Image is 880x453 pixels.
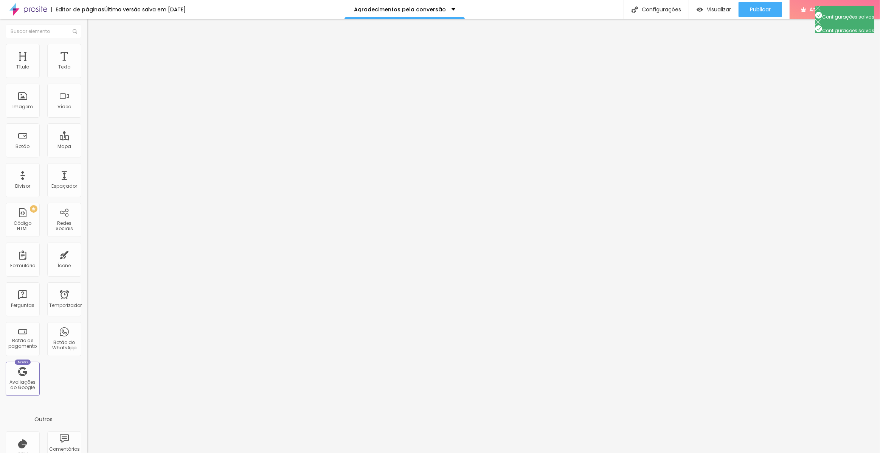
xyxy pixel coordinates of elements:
[16,64,29,70] font: Título
[56,6,104,13] font: Editor de páginas
[689,2,739,17] button: Visualizar
[6,25,81,38] input: Buscar elemento
[73,29,77,34] img: Ícone
[57,143,71,149] font: Mapa
[815,19,821,25] img: Icone
[10,379,36,391] font: Avaliações do Google
[56,220,73,232] font: Redes Sociais
[822,14,874,20] font: Configurações salvas
[51,183,77,189] font: Espaçador
[9,337,37,349] font: Botão de pagamento
[58,64,70,70] font: Texto
[11,302,34,308] font: Perguntas
[10,262,35,269] font: Formulário
[104,6,186,13] font: Última versão salva em [DATE]
[58,262,71,269] font: Ícone
[34,416,53,423] font: Outros
[12,103,33,110] font: Imagem
[18,360,28,364] font: Novo
[815,12,822,19] img: Ícone
[49,302,82,308] font: Temporizador
[57,103,71,110] font: Vídeo
[642,6,681,13] font: Configurações
[52,339,76,351] font: Botão do WhatsApp
[16,143,30,149] font: Botão
[697,6,703,13] img: view-1.svg
[354,6,446,13] font: Agradecimentos pela conversão
[707,6,731,13] font: Visualizar
[739,2,782,17] button: Publicar
[815,6,821,11] img: Ícone
[815,25,822,32] img: Icone
[809,5,869,13] font: Atualização do Fazer
[14,220,32,232] font: Código HTML
[15,183,30,189] font: Divisor
[750,6,771,13] font: Publicar
[632,6,638,13] img: Ícone
[815,27,874,34] span: Configurações salvas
